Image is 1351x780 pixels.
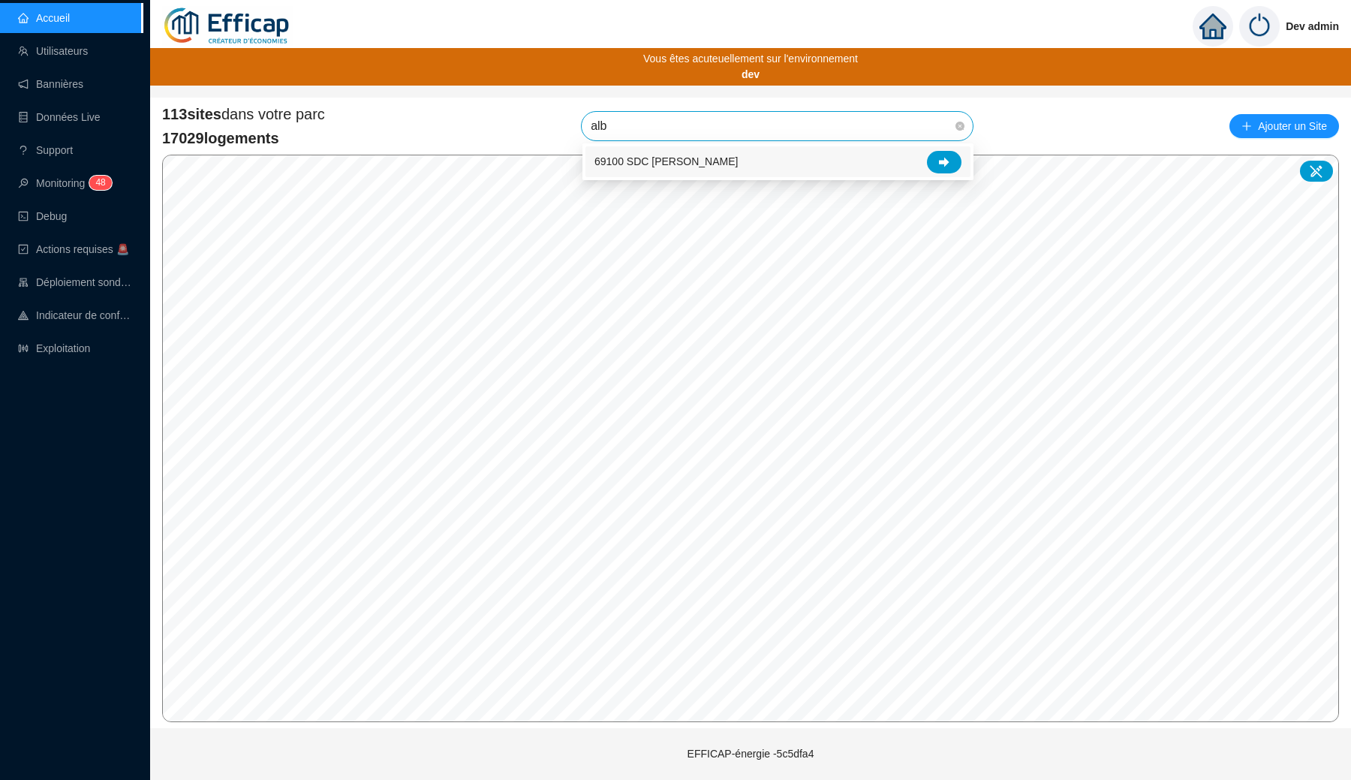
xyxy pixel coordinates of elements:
[688,748,814,760] span: EFFICAP-énergie - 5c5dfa4
[150,48,1351,86] div: Vous êtes acuteuellement sur l'environnement
[36,243,129,255] span: Actions requises 🚨
[1258,116,1327,137] span: Ajouter un Site
[18,244,29,254] span: check-square
[89,176,111,190] sup: 48
[18,309,132,321] a: heat-mapIndicateur de confort
[18,342,90,354] a: slidersExploitation
[1286,2,1339,50] span: Dev admin
[18,111,101,123] a: databaseDonnées Live
[95,177,101,188] span: 4
[18,144,73,156] a: questionSupport
[162,104,325,125] span: dans votre parc
[163,155,1338,721] canvas: Map
[18,276,132,288] a: clusterDéploiement sondes
[18,45,88,57] a: teamUtilisateurs
[594,154,738,170] span: 69100 SDC [PERSON_NAME]
[1229,114,1339,138] button: Ajouter un Site
[18,210,67,222] a: codeDebug
[101,177,106,188] span: 8
[1241,121,1252,131] span: plus
[1199,13,1226,40] span: home
[585,146,970,177] div: 69100 SDC Albert Thomas
[18,78,83,90] a: notificationBannières
[162,106,221,122] span: 113 sites
[742,67,760,83] b: dev
[162,128,325,149] span: 17029 logements
[18,12,70,24] a: homeAccueil
[1239,6,1280,47] img: power
[955,122,964,131] span: close-circle
[18,177,107,189] a: monitorMonitoring48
